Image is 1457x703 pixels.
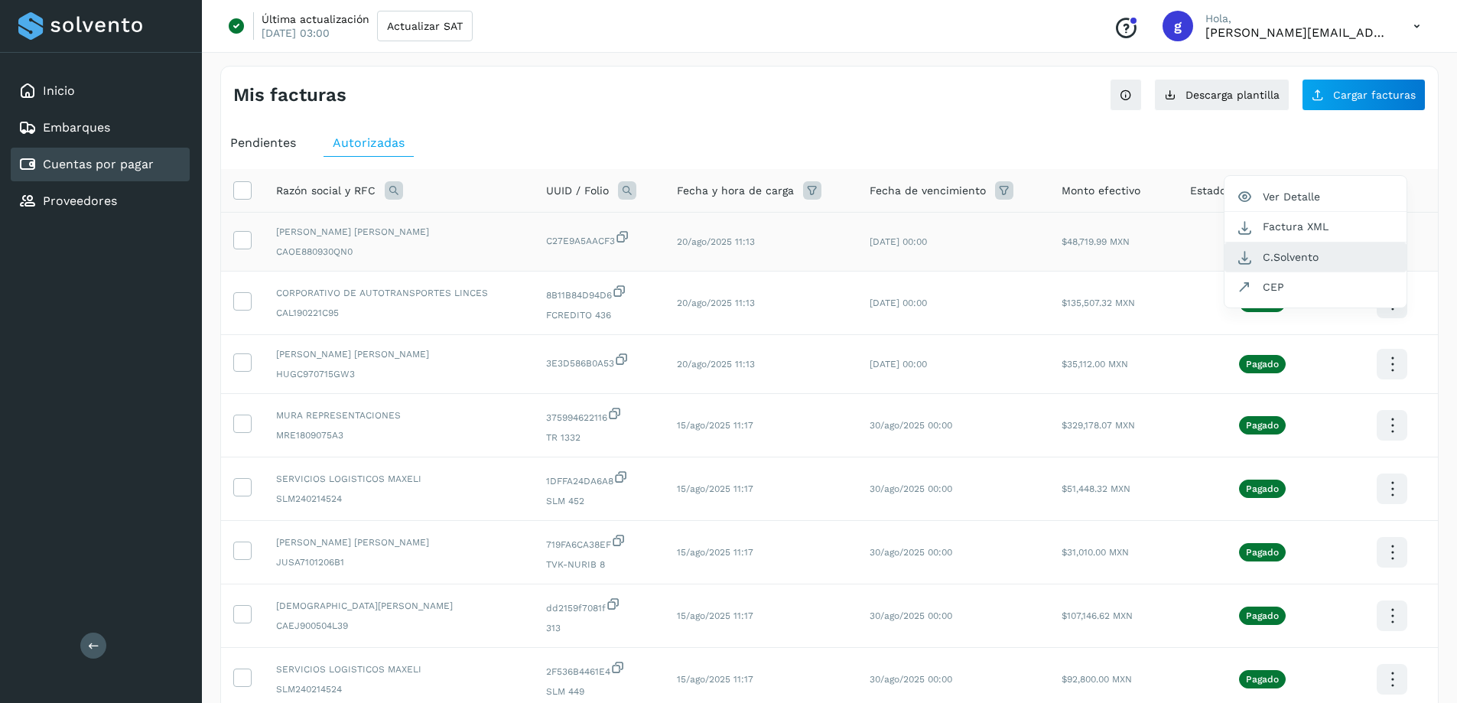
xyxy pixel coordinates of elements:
[1224,272,1407,301] button: CEP
[43,194,117,208] a: Proveedores
[1224,182,1407,212] button: Ver Detalle
[1224,212,1407,242] button: Factura XML
[1224,242,1407,272] button: C.Solvento
[43,120,110,135] a: Embarques
[43,83,75,98] a: Inicio
[11,74,190,108] div: Inicio
[11,111,190,145] div: Embarques
[11,148,190,181] div: Cuentas por pagar
[43,157,154,171] a: Cuentas por pagar
[11,184,190,218] div: Proveedores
